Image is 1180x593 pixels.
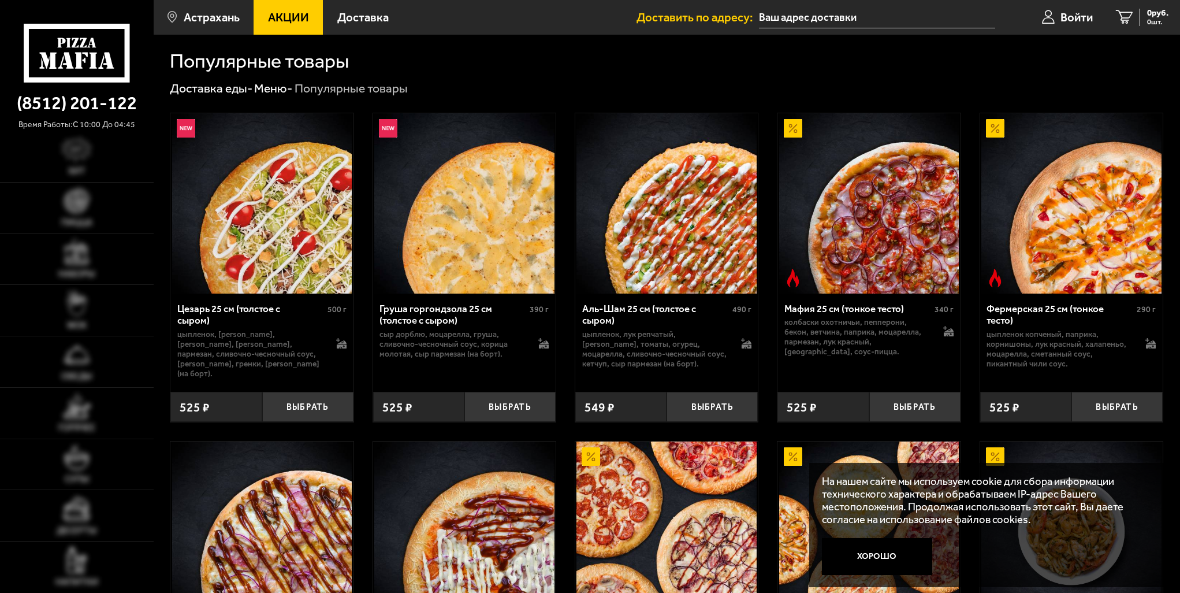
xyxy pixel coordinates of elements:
span: 500 г [327,305,347,314]
span: 290 г [1137,305,1156,314]
a: НовинкаГруша горгондзола 25 см (толстое с сыром) [373,113,556,294]
span: 525 ₽ [180,401,210,413]
a: АкционныйОстрое блюдоМафия 25 см (тонкое тесто) [777,113,960,294]
span: Наборы [58,270,95,279]
h1: Популярные товары [170,51,349,71]
div: Мафия 25 см (тонкое тесто) [784,303,932,314]
span: WOK [67,321,87,330]
span: 0 шт. [1147,18,1168,26]
a: НовинкаЦезарь 25 см (толстое с сыром) [170,113,353,294]
img: Акционный [986,119,1004,138]
span: 390 г [530,305,549,314]
span: 525 ₽ [787,401,817,413]
span: Акции [268,12,309,23]
img: Мафия 25 см (тонкое тесто) [779,113,959,294]
div: Цезарь 25 см (толстое с сыром) [177,303,325,327]
span: Войти [1060,12,1093,23]
img: Аль-Шам 25 см (толстое с сыром) [576,113,757,294]
img: Акционный [986,447,1004,466]
span: Доставка [337,12,389,23]
span: 490 г [732,305,751,314]
img: Новинка [177,119,195,138]
a: Меню- [254,81,292,95]
a: Аль-Шам 25 см (толстое с сыром) [575,113,758,294]
span: Супы [65,475,89,484]
a: Доставка еды- [170,81,252,95]
span: Пицца [61,218,92,227]
button: Выбрать [262,392,353,422]
p: колбаски охотничьи, пепперони, бекон, ветчина, паприка, моцарелла, пармезан, лук красный, [GEOGRA... [784,317,931,357]
p: цыпленок, [PERSON_NAME], [PERSON_NAME], [PERSON_NAME], пармезан, сливочно-чесночный соус, [PERSON... [177,329,324,379]
span: Астрахань [184,12,240,23]
span: 525 ₽ [989,401,1019,413]
p: сыр дорблю, моцарелла, груша, сливочно-чесночный соус, корица молотая, сыр пармезан (на борт). [379,329,526,359]
img: Акционный [582,447,600,466]
span: Обеды [61,372,92,381]
img: Острое блюдо [986,269,1004,287]
span: Доставить по адресу: [636,12,759,23]
span: 340 г [935,305,954,314]
img: Акционный [784,119,802,138]
img: Груша горгондзола 25 см (толстое с сыром) [374,113,554,294]
a: АкционныйОстрое блюдоФермерская 25 см (тонкое тесто) [980,113,1163,294]
img: Фермерская 25 см (тонкое тесто) [981,113,1162,294]
img: Акционный [784,447,802,466]
button: Выбрать [464,392,556,422]
input: Ваш адрес доставки [759,7,995,28]
span: 0 руб. [1147,9,1168,17]
img: Новинка [379,119,397,138]
img: Острое блюдо [784,269,802,287]
span: Напитки [55,578,98,587]
span: 525 ₽ [382,401,412,413]
div: Аль-Шам 25 см (толстое с сыром) [582,303,729,327]
p: цыпленок копченый, паприка, корнишоны, лук красный, халапеньо, моцарелла, сметанный соус, пикантн... [987,329,1133,369]
span: Хит [68,167,85,176]
div: Популярные товары [295,80,408,97]
p: На нашем сайте мы используем cookie для сбора информации технического характера и обрабатываем IP... [822,475,1144,526]
button: Выбрать [869,392,961,422]
p: цыпленок, лук репчатый, [PERSON_NAME], томаты, огурец, моцарелла, сливочно-чесночный соус, кетчуп... [582,329,729,369]
span: Десерты [57,527,96,535]
button: Хорошо [822,538,933,575]
div: Груша горгондзола 25 см (толстое с сыром) [379,303,527,327]
span: 549 ₽ [585,401,615,413]
div: Фермерская 25 см (тонкое тесто) [987,303,1134,327]
button: Выбрать [1071,392,1163,422]
img: Цезарь 25 см (толстое с сыром) [172,113,352,294]
button: Выбрать [667,392,758,422]
span: Горячее [58,424,95,432]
